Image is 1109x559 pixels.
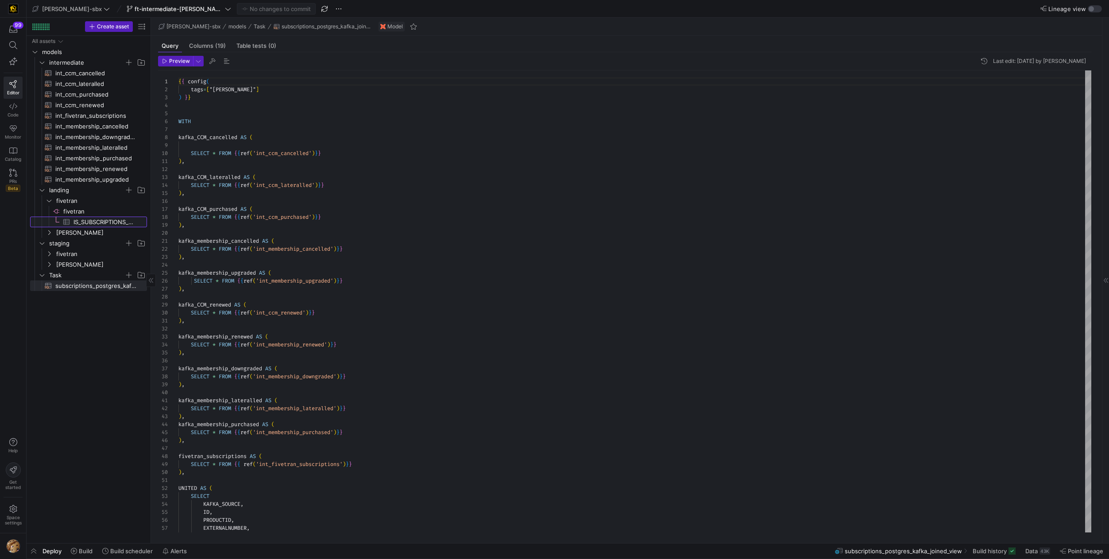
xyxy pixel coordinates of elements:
[191,86,203,93] span: tags
[5,515,22,525] span: Space settings
[251,21,268,32] button: Task
[253,245,333,252] span: 'int_membership_cancelled'
[1021,543,1054,559] button: Data43K
[6,539,20,553] img: https://storage.googleapis.com/y42-prod-data-exchange/images/1Nvl5cecG3s9yuu18pSpZlzl4PBNfpIlp06V...
[30,47,147,57] div: Press SPACE to select this row.
[234,341,237,348] span: {
[250,214,253,221] span: (
[30,217,147,227] a: IS_SUBSCRIPTIONS_API_PUBLIC_SUBSCRIPTIONS​​​​​​​​​
[240,182,250,189] span: ref
[240,245,250,252] span: ref
[178,365,262,372] span: kafka_membership_downgraded
[178,118,191,125] span: WITH
[9,179,17,184] span: PRs
[1025,547,1038,555] span: Data
[30,174,147,185] a: int_membership_upgraded​​​​​​​​​​
[178,253,182,260] span: )
[182,158,185,165] span: ,
[55,281,137,291] span: subscriptions_postgres_kafka_joined_view​​​​​​​​​​
[158,365,168,373] div: 37
[30,89,147,100] a: int_ccm_purchased​​​​​​​​​​
[182,78,185,85] span: {
[56,260,146,270] span: [PERSON_NAME]
[158,349,168,357] div: 35
[30,248,147,259] div: Press SPACE to select this row.
[237,182,240,189] span: {
[158,269,168,277] div: 25
[158,261,168,269] div: 24
[1068,547,1103,555] span: Point lineage
[169,58,190,64] span: Preview
[158,309,168,317] div: 30
[234,373,237,380] span: {
[158,205,168,213] div: 17
[254,23,266,30] span: Task
[243,174,250,181] span: AS
[55,100,137,110] span: int_ccm_renewed​​​​​​​​​​
[178,94,182,101] span: )
[234,150,237,157] span: {
[55,143,137,153] span: int_membership_lateralled​​​​​​​​​​
[6,185,20,192] span: Beta
[343,373,346,380] span: }
[265,397,271,404] span: AS
[30,78,147,89] div: Press SPACE to select this row.
[49,238,124,248] span: staging
[55,68,137,78] span: int_ccm_cancelled​​​​​​​​​​
[4,501,23,529] a: Spacesettings
[30,270,147,280] div: Press SPACE to select this row.
[340,277,343,284] span: }
[162,43,178,49] span: Query
[219,182,231,189] span: FROM
[55,121,137,132] span: int_membership_cancelled​​​​​​​​​​
[253,214,312,221] span: 'int_ccm_purchased'
[158,189,168,197] div: 15
[333,245,336,252] span: )
[309,309,312,316] span: }
[30,132,147,142] div: Press SPACE to select this row.
[336,373,340,380] span: )
[240,277,243,284] span: {
[178,78,182,85] span: {
[158,543,191,559] button: Alerts
[4,21,23,37] button: 99
[158,373,168,380] div: 38
[191,182,209,189] span: SELECT
[49,270,124,280] span: Task
[182,317,185,324] span: ,
[265,365,271,372] span: AS
[253,309,305,316] span: 'int_ccm_renewed'
[30,174,147,185] div: Press SPACE to select this row.
[8,448,19,453] span: Help
[30,78,147,89] a: int_ccm_lateralled​​​​​​​​​​
[30,57,147,68] div: Press SPACE to select this row.
[42,47,146,57] span: models
[30,217,147,227] div: Press SPACE to select this row.
[63,206,146,217] span: fivetran​​​​​​​​
[178,397,262,404] span: kafka_membership_lateralled
[219,309,231,316] span: FROM
[191,341,209,348] span: SELECT
[240,214,250,221] span: ref
[30,163,147,174] a: int_membership_renewed​​​​​​​​​​
[158,380,168,388] div: 39
[188,78,206,85] span: config
[30,132,147,142] a: int_membership_downgraded​​​​​​​​​​
[158,293,168,301] div: 28
[158,117,168,125] div: 6
[203,86,206,93] span: =
[265,333,268,340] span: (
[158,213,168,221] div: 18
[219,245,231,252] span: FROM
[189,43,226,49] span: Columns
[191,373,209,380] span: SELECT
[282,23,371,30] span: subscriptions_postgres_kafka_joined_view
[237,309,240,316] span: {
[30,142,147,153] div: Press SPACE to select this row.
[318,214,321,221] span: }
[32,38,55,44] div: All assets
[236,43,276,49] span: Table tests
[30,68,147,78] a: int_ccm_cancelled​​​​​​​​​​
[49,58,124,68] span: intermediate
[158,173,168,181] div: 13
